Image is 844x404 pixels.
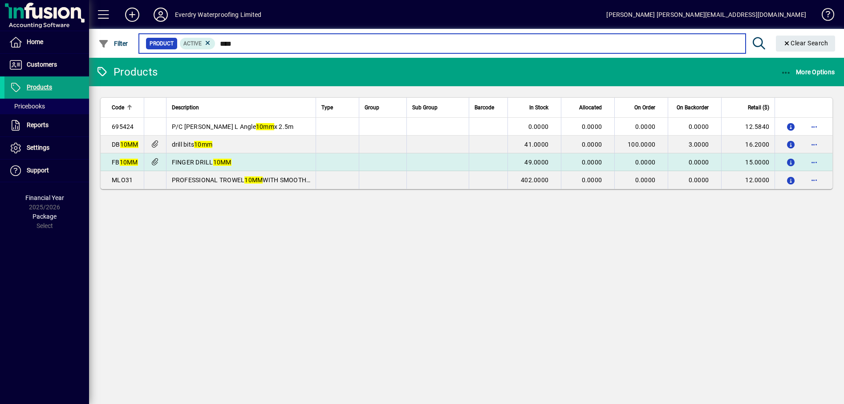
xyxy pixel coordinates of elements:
[524,159,548,166] span: 49.0000
[475,103,502,112] div: Barcode
[150,39,174,48] span: Product
[112,141,138,148] span: DB
[32,213,57,220] span: Package
[689,123,709,130] span: 0.0000
[529,103,548,112] span: In Stock
[781,68,835,76] span: More Options
[27,167,49,174] span: Support
[112,103,124,112] span: Code
[779,64,837,80] button: More Options
[582,176,602,184] span: 0.0000
[172,141,213,148] span: drill bits
[321,103,333,112] span: Type
[582,159,602,166] span: 0.0000
[815,2,833,31] a: Knowledge Base
[677,103,709,112] span: On Backorder
[27,61,57,68] span: Customers
[4,99,89,114] a: Pricebooks
[172,176,354,184] span: PROFESSIONAL TROWEL WITH SMOOTH SOFT GRIP HAN
[112,176,133,184] span: MLO31
[27,84,52,91] span: Products
[635,176,656,184] span: 0.0000
[172,103,311,112] div: Description
[96,36,130,52] button: Filter
[689,141,709,148] span: 3.0000
[118,7,146,23] button: Add
[567,103,610,112] div: Allocated
[521,176,548,184] span: 402.0000
[4,54,89,76] a: Customers
[4,31,89,53] a: Home
[321,103,353,112] div: Type
[180,38,215,49] mat-chip: Activation Status: Active
[112,123,134,130] span: 695424
[634,103,655,112] span: On Order
[528,123,549,130] span: 0.0000
[776,36,836,52] button: Clear
[674,103,717,112] div: On Backorder
[689,176,709,184] span: 0.0000
[172,123,294,130] span: P/C [PERSON_NAME] L Angle x 2.5m
[175,8,261,22] div: Everdry Waterproofing Limited
[183,40,202,47] span: Active
[4,160,89,182] a: Support
[635,159,656,166] span: 0.0000
[172,103,199,112] span: Description
[4,137,89,159] a: Settings
[620,103,663,112] div: On Order
[96,65,158,79] div: Products
[27,121,49,128] span: Reports
[807,173,821,187] button: More options
[628,141,655,148] span: 100.0000
[807,137,821,152] button: More options
[412,103,463,112] div: Sub Group
[213,159,231,166] em: 10MM
[807,120,821,134] button: More options
[4,114,89,136] a: Reports
[582,123,602,130] span: 0.0000
[25,194,64,201] span: Financial Year
[721,153,775,171] td: 15.0000
[120,159,138,166] em: 10MM
[146,7,175,23] button: Profile
[27,144,49,151] span: Settings
[256,123,274,130] em: 10mm
[579,103,602,112] span: Allocated
[244,176,263,184] em: 10MM
[606,8,806,22] div: [PERSON_NAME] [PERSON_NAME][EMAIL_ADDRESS][DOMAIN_NAME]
[582,141,602,148] span: 0.0000
[98,40,128,47] span: Filter
[112,159,138,166] span: FB
[112,103,138,112] div: Code
[748,103,769,112] span: Retail ($)
[635,123,656,130] span: 0.0000
[27,38,43,45] span: Home
[721,118,775,136] td: 12.5840
[365,103,401,112] div: Group
[513,103,556,112] div: In Stock
[721,136,775,153] td: 16.2000
[412,103,438,112] span: Sub Group
[9,103,45,110] span: Pricebooks
[689,159,709,166] span: 0.0000
[524,141,548,148] span: 41.0000
[475,103,494,112] span: Barcode
[721,171,775,189] td: 12.0000
[783,40,828,47] span: Clear Search
[365,103,379,112] span: Group
[807,155,821,169] button: More options
[120,141,138,148] em: 10MM
[194,141,212,148] em: 10mm
[172,159,231,166] span: FINGER DRILL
